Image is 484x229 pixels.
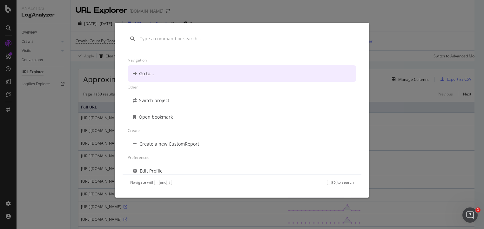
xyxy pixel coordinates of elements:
[115,23,369,198] div: modal
[128,55,356,65] div: Navigation
[139,97,169,104] div: Switch project
[130,180,172,185] div: Navigate with and
[139,114,173,120] div: Open bookmark
[139,141,199,147] div: Create a new CustomReport
[462,207,478,223] iframe: Intercom live chat
[139,70,154,77] div: Go to...
[128,152,356,163] div: Preferences
[128,82,356,92] div: Other
[327,180,337,185] kbd: Tab
[475,207,481,213] span: 1
[128,125,356,136] div: Create
[140,36,354,42] input: Type a command or search…
[166,180,172,185] kbd: ↓
[154,180,160,185] kbd: ↑
[140,168,163,174] div: Edit Profile
[327,180,354,185] div: to search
